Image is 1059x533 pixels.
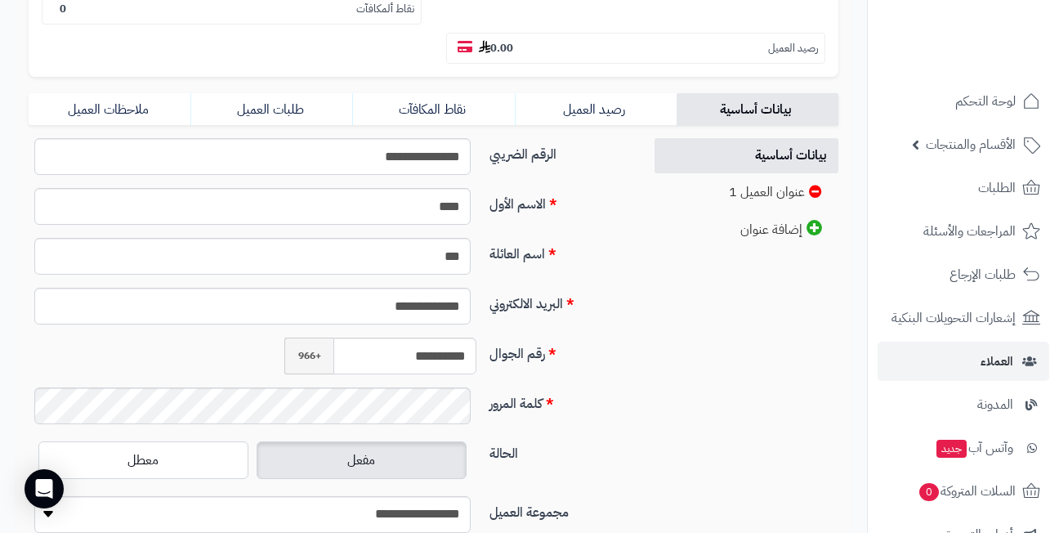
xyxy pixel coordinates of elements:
label: البريد الالكتروني [483,288,637,314]
label: كلمة المرور [483,387,637,414]
a: العملاء [878,342,1049,381]
a: نقاط المكافآت [352,93,514,126]
label: اسم العائلة [483,238,637,264]
a: بيانات أساسية [655,138,838,173]
a: إشعارات التحويلات البنكية [878,298,1049,338]
a: لوحة التحكم [878,82,1049,121]
a: السلات المتروكة0 [878,472,1049,511]
a: المدونة [878,385,1049,424]
span: طلبات الإرجاع [950,263,1016,286]
a: وآتس آبجديد [878,428,1049,468]
span: السلات المتروكة [918,480,1016,503]
a: ملاحظات العميل [29,93,190,126]
b: 0.00 [479,40,513,56]
a: طلبات الإرجاع [878,255,1049,294]
label: الرقم الضريبي [483,138,637,164]
small: نقاط ألمكافآت [356,2,414,17]
span: الطلبات [978,177,1016,199]
div: Open Intercom Messenger [25,469,64,508]
span: 0 [919,483,939,501]
span: إشعارات التحويلات البنكية [891,307,1016,329]
span: العملاء [981,350,1013,373]
a: إضافة عنوان [655,212,838,248]
span: مفعل [347,450,375,470]
span: وآتس آب [935,437,1013,459]
a: المراجعات والأسئلة [878,212,1049,251]
a: عنوان العميل 1 [655,175,838,210]
a: طلبات العميل [190,93,352,126]
span: +966 [284,338,333,374]
label: الاسم الأول [483,188,637,214]
label: الحالة [483,437,637,464]
b: 0 [60,1,66,16]
img: logo-2.png [948,40,1043,74]
label: رقم الجوال [483,338,637,364]
span: جديد [936,440,967,458]
span: المدونة [977,393,1013,416]
label: مجموعة العميل [483,496,637,522]
span: الأقسام والمنتجات [926,133,1016,156]
span: المراجعات والأسئلة [923,220,1016,243]
a: الطلبات [878,168,1049,208]
span: لوحة التحكم [955,90,1016,113]
a: بيانات أساسية [677,93,838,126]
a: رصيد العميل [515,93,677,126]
span: معطل [127,450,159,470]
small: رصيد العميل [768,41,818,56]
